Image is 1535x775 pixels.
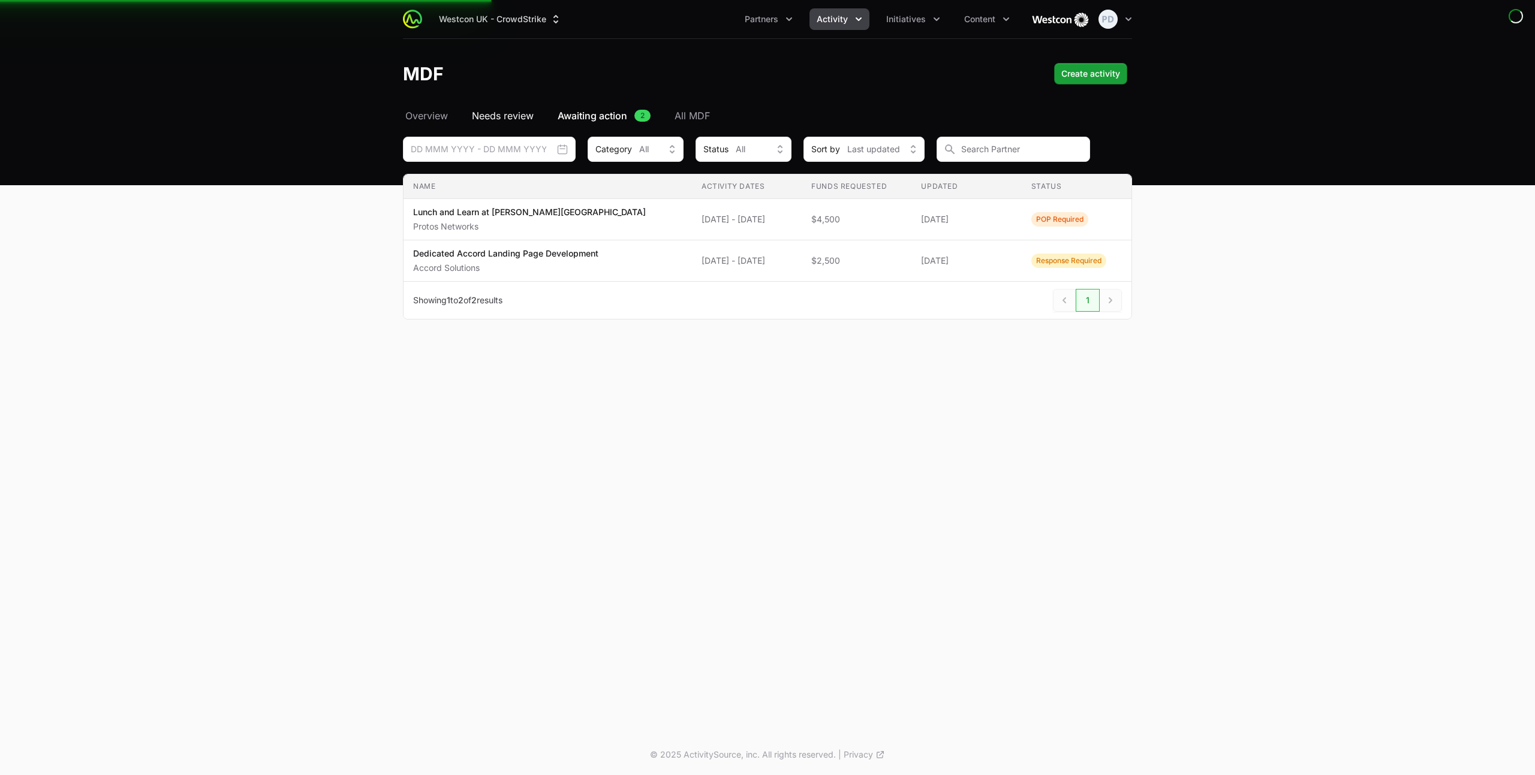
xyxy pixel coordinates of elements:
[811,143,840,155] span: Sort by
[879,8,947,30] div: Initiatives menu
[937,137,1090,162] input: Search Partner
[803,137,925,162] button: Sort byLast updated
[672,108,712,123] a: All MDF
[403,137,576,162] input: DD MMM YYYY - DD MMM YYYY
[432,8,569,30] button: Westcon UK - CrowdStrike
[1076,289,1100,312] span: 1
[745,13,778,25] span: Partners
[1054,63,1127,85] button: Create activity
[738,8,800,30] div: Partners menu
[844,749,885,761] a: Privacy
[588,137,684,162] button: CategoryAll
[702,255,792,267] span: [DATE] - [DATE]
[838,749,841,761] span: |
[809,8,869,30] div: Activity menu
[964,13,995,25] span: Content
[469,108,536,123] a: Needs review
[1054,63,1127,85] div: Primary actions
[639,143,649,155] span: All
[921,255,1012,267] span: [DATE]
[555,108,653,123] a: Awaiting action2
[692,174,802,199] th: Activity Dates
[811,213,902,225] span: $4,500
[422,8,1017,30] div: Main navigation
[403,108,1132,123] nav: MDF navigation
[802,174,911,199] th: Funds Requested
[588,137,684,162] div: Activity Type filter
[447,295,450,305] span: 1
[558,108,627,123] span: Awaiting action
[472,108,534,123] span: Needs review
[879,8,947,30] button: Initiatives
[413,206,646,218] p: Lunch and Learn at [PERSON_NAME][GEOGRAPHIC_DATA]
[1031,7,1089,31] img: Westcon UK
[650,749,836,761] p: © 2025 ActivitySource, inc. All rights reserved.
[634,110,651,122] span: 2
[1061,67,1120,81] span: Create activity
[847,143,900,155] span: Last updated
[405,108,448,123] span: Overview
[738,8,800,30] button: Partners
[413,294,502,306] p: Showing to of results
[403,63,444,85] h1: MDF
[811,255,902,267] span: $2,500
[1031,254,1106,268] span: Activity Status
[413,248,598,260] p: Dedicated Accord Landing Page Development
[736,143,745,155] span: All
[1031,212,1088,227] span: Activity Status
[404,174,692,199] th: Name
[403,137,1132,319] section: MDF Filters
[471,295,477,305] span: 2
[703,143,729,155] span: Status
[413,221,646,233] p: Protos Networks
[911,174,1021,199] th: Updated
[803,137,925,162] div: Sort by filter
[595,143,632,155] span: Category
[403,137,576,162] div: Date range picker
[432,8,569,30] div: Supplier switch menu
[957,8,1017,30] button: Content
[403,108,450,123] a: Overview
[817,13,848,25] span: Activity
[921,213,1012,225] span: [DATE]
[809,8,869,30] button: Activity
[696,137,791,162] button: StatusAll
[413,262,598,274] p: Accord Solutions
[458,295,463,305] span: 2
[957,8,1017,30] div: Content menu
[1022,174,1131,199] th: Status
[1098,10,1118,29] img: Payam Dinarvand
[403,10,422,29] img: ActivitySource
[886,13,926,25] span: Initiatives
[696,137,791,162] div: Activity Status filter
[675,108,710,123] span: All MDF
[702,213,792,225] span: [DATE] - [DATE]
